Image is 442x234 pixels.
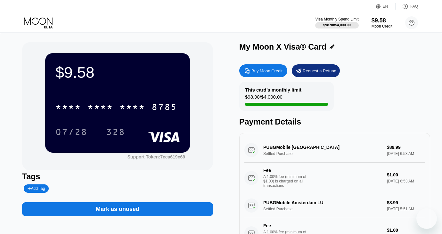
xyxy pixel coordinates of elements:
[315,17,358,28] div: Visa Monthly Spend Limit$98.98/$4,000.00
[245,94,282,103] div: $98.98 / $4,000.00
[387,228,425,233] div: $1.00
[263,223,308,228] div: Fee
[24,184,49,193] div: Add Tag
[303,68,336,74] div: Request a Refund
[96,206,139,213] div: Mark as unused
[239,42,326,52] div: My Moon X Visa® Card
[396,3,418,10] div: FAQ
[315,17,358,21] div: Visa Monthly Spend Limit
[106,128,125,138] div: 328
[22,196,213,216] div: Mark as unused
[292,64,340,77] div: Request a Refund
[263,168,308,173] div: Fee
[387,179,425,183] div: [DATE] 6:53 AM
[55,63,180,81] div: $9.58
[383,4,388,9] div: EN
[387,172,425,177] div: $1.00
[410,4,418,9] div: FAQ
[28,186,45,191] div: Add Tag
[101,124,130,140] div: 328
[244,163,425,193] div: FeeA 1.00% fee (minimum of $1.00) is charged on all transactions$1.00[DATE] 6:53 AM
[127,154,185,159] div: Support Token:7cca619c69
[239,64,287,77] div: Buy Moon Credit
[376,3,396,10] div: EN
[416,208,437,229] iframe: Pulsante per aprire la finestra di messaggistica
[263,174,311,188] div: A 1.00% fee (minimum of $1.00) is charged on all transactions
[51,124,92,140] div: 07/28
[372,17,392,28] div: $9.58Moon Credit
[239,117,430,126] div: Payment Details
[22,172,213,181] div: Tags
[323,23,351,27] div: $98.98 / $4,000.00
[251,68,282,74] div: Buy Moon Credit
[127,154,185,159] div: Support Token: 7cca619c69
[245,87,301,93] div: This card’s monthly limit
[372,24,392,28] div: Moon Credit
[372,17,392,24] div: $9.58
[151,103,177,113] div: 8785
[55,128,87,138] div: 07/28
